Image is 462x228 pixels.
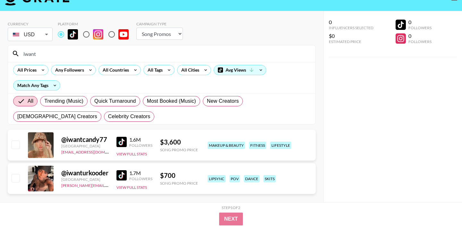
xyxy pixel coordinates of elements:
[68,29,78,39] img: TikTok
[61,182,156,188] a: [PERSON_NAME][EMAIL_ADDRESS][DOMAIN_NAME]
[129,170,152,176] div: 1.7M
[61,177,109,182] div: [GEOGRAPHIC_DATA]
[219,213,243,225] button: Next
[13,65,38,75] div: All Prices
[160,171,198,180] div: $ 700
[222,205,240,210] div: Step 1 of 2
[329,33,373,39] div: $0
[8,22,53,26] div: Currency
[160,138,198,146] div: $ 3,600
[17,113,97,120] span: [DEMOGRAPHIC_DATA] Creators
[160,147,198,152] div: Song Promo Price
[136,22,183,26] div: Campaign Type
[108,113,150,120] span: Celebrity Creators
[147,97,196,105] span: Most Booked (Music)
[61,136,109,144] div: @ iwantcandy77
[208,175,226,182] div: lipsync
[229,175,240,182] div: pov
[329,25,373,30] div: Influencers Selected
[99,65,130,75] div: All Countries
[61,148,126,154] a: [EMAIL_ADDRESS][DOMAIN_NAME]
[329,39,373,44] div: Estimated Price
[93,29,103,39] img: Instagram
[263,175,276,182] div: skits
[408,39,432,44] div: Followers
[61,144,109,148] div: [GEOGRAPHIC_DATA]
[408,25,432,30] div: Followers
[9,29,51,40] div: USD
[129,136,152,143] div: 1.6M
[177,65,201,75] div: All Cities
[144,65,164,75] div: All Tags
[58,22,134,26] div: Platform
[118,29,129,39] img: YouTube
[329,19,373,25] div: 0
[270,142,291,149] div: lifestyle
[249,142,266,149] div: fitness
[61,169,109,177] div: @ iwanturkooder
[208,142,245,149] div: makeup & beauty
[28,97,33,105] span: All
[44,97,83,105] span: Trending (Music)
[20,48,312,59] input: Search by User Name
[116,170,127,180] img: TikTok
[207,97,239,105] span: New Creators
[160,181,198,186] div: Song Promo Price
[214,65,266,75] div: Avg Views
[94,97,136,105] span: Quick Turnaround
[430,196,454,220] iframe: Drift Widget Chat Controller
[408,19,432,25] div: 0
[51,65,85,75] div: Any Followers
[116,137,127,147] img: TikTok
[116,185,147,190] button: View Full Stats
[116,152,147,156] button: View Full Stats
[408,33,432,39] div: 0
[244,175,260,182] div: dance
[13,81,60,90] div: Match Any Tags
[129,143,152,148] div: Followers
[129,176,152,181] div: Followers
